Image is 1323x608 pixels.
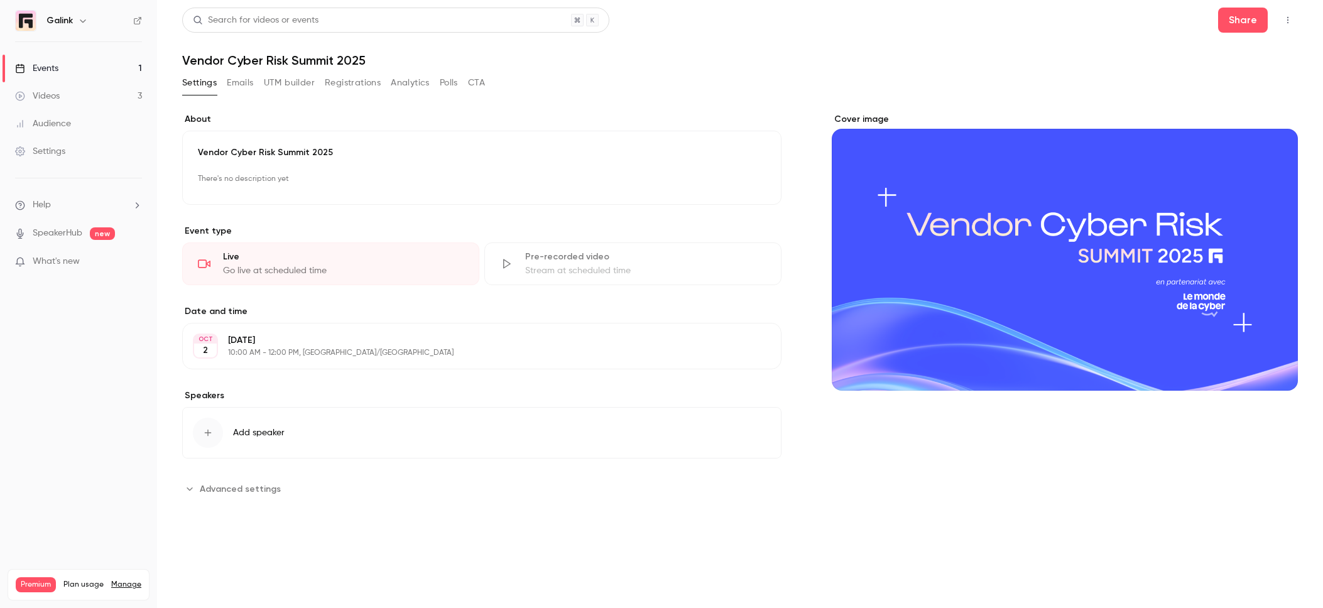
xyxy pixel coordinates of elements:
button: Analytics [391,73,430,93]
span: What's new [33,255,80,268]
div: Stream at scheduled time [525,264,766,277]
div: Search for videos or events [193,14,318,27]
a: Manage [111,580,141,590]
label: Cover image [832,113,1298,126]
p: Event type [182,225,781,237]
label: Date and time [182,305,781,318]
img: Galink [16,11,36,31]
button: Emails [227,73,253,93]
span: Plan usage [63,580,104,590]
p: 10:00 AM - 12:00 PM, [GEOGRAPHIC_DATA]/[GEOGRAPHIC_DATA] [228,348,715,358]
span: Premium [16,577,56,592]
section: Cover image [832,113,1298,391]
button: Polls [440,73,458,93]
div: OCT [194,335,217,344]
h1: Vendor Cyber Risk Summit 2025 [182,53,1298,68]
p: There's no description yet [198,169,766,189]
li: help-dropdown-opener [15,198,142,212]
div: Live [223,251,464,263]
section: Advanced settings [182,479,781,499]
h6: Galink [46,14,73,27]
button: Settings [182,73,217,93]
div: Pre-recorded video [525,251,766,263]
span: new [90,227,115,240]
div: Audience [15,117,71,130]
p: [DATE] [228,334,715,347]
button: Add speaker [182,407,781,459]
button: Share [1218,8,1268,33]
label: Speakers [182,389,781,402]
button: Registrations [325,73,381,93]
span: Add speaker [233,426,285,439]
label: About [182,113,781,126]
div: Go live at scheduled time [223,264,464,277]
button: Advanced settings [182,479,288,499]
button: CTA [468,73,485,93]
div: Pre-recorded videoStream at scheduled time [484,242,781,285]
button: UTM builder [264,73,315,93]
div: Events [15,62,58,75]
div: Settings [15,145,65,158]
a: SpeakerHub [33,227,82,240]
div: LiveGo live at scheduled time [182,242,479,285]
span: Help [33,198,51,212]
p: 2 [203,344,208,357]
p: Vendor Cyber Risk Summit 2025 [198,146,766,159]
span: Advanced settings [200,482,281,496]
div: Videos [15,90,60,102]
